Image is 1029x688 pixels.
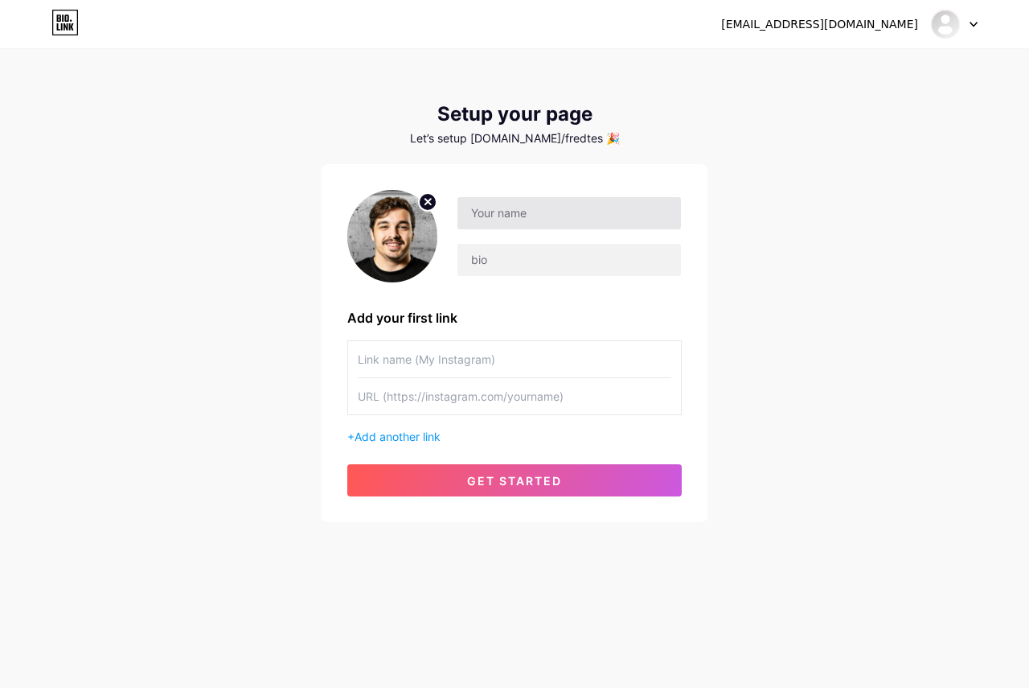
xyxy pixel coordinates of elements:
[358,378,671,414] input: URL (https://instagram.com/yourname)
[347,190,437,282] img: profile pic
[930,9,961,39] img: fredtes
[457,197,681,229] input: Your name
[467,474,562,488] span: get started
[322,132,707,145] div: Let’s setup [DOMAIN_NAME]/fredtes 🎉
[721,16,918,33] div: [EMAIL_ADDRESS][DOMAIN_NAME]
[457,244,681,276] input: bio
[347,464,682,496] button: get started
[322,103,707,126] div: Setup your page
[347,428,682,445] div: +
[358,341,671,377] input: Link name (My Instagram)
[355,430,441,443] span: Add another link
[347,308,682,328] div: Add your first link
